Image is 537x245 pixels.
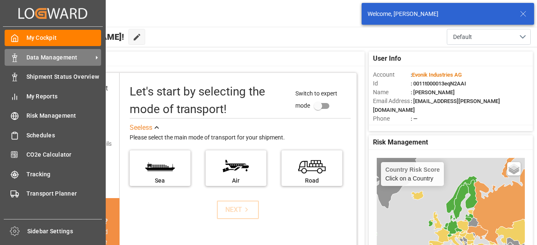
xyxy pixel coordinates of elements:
[5,186,101,202] a: Transport Planner
[26,150,102,159] span: CO2e Calculator
[373,137,428,147] span: Risk Management
[373,79,411,88] span: Id
[447,29,531,45] button: open menu
[373,123,411,132] span: Account Type
[26,72,102,81] span: Shipment Status Overview
[5,30,101,46] a: My Cockpit
[368,10,512,18] div: Welcome, [PERSON_NAME]
[26,34,102,42] span: My Cockpit
[295,90,337,109] span: Switch to expert mode
[411,80,466,87] span: : 0011t000013eqN2AAI
[373,114,411,123] span: Phone
[26,170,102,179] span: Tracking
[5,108,101,124] a: Risk Management
[411,124,432,131] span: : Shipper
[453,33,472,41] span: Default
[411,89,455,95] span: : [PERSON_NAME]
[373,97,411,106] span: Email Address
[210,176,262,185] div: Air
[373,88,411,97] span: Name
[5,69,101,85] a: Shipment Status Overview
[373,70,411,79] span: Account
[134,176,186,185] div: Sea
[5,166,101,182] a: Tracking
[5,147,101,163] a: CO2e Calculator
[5,88,101,104] a: My Reports
[385,166,440,173] h4: Country Risk Score
[26,92,102,101] span: My Reports
[225,205,251,215] div: NEXT
[26,131,102,140] span: Schedules
[507,162,521,175] a: Layers
[411,116,417,122] span: : —
[130,123,152,133] div: See less
[385,166,440,182] div: Click on a Country
[286,176,338,185] div: Road
[26,53,93,62] span: Data Management
[26,111,102,120] span: Risk Management
[412,72,462,78] span: Evonik Industries AG
[217,201,259,219] button: NEXT
[130,133,351,143] div: Please select the main mode of transport for your shipment.
[5,127,101,143] a: Schedules
[373,54,401,64] span: User Info
[27,227,102,236] span: Sidebar Settings
[411,72,462,78] span: :
[26,189,102,198] span: Transport Planner
[373,98,500,113] span: : [EMAIL_ADDRESS][PERSON_NAME][DOMAIN_NAME]
[130,83,287,118] div: Let's start by selecting the mode of transport!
